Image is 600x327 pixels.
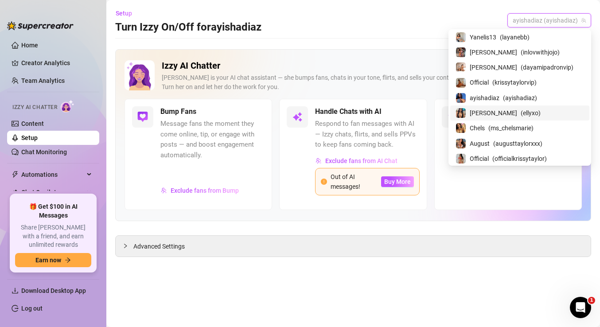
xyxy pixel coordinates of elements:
[15,202,91,220] span: 🎁 Get $100 in AI Messages
[581,18,586,23] span: team
[381,176,414,187] button: Buy More
[125,60,155,90] img: Izzy AI Chatter
[470,154,489,163] span: Official
[160,119,265,160] span: Message fans the moment they come online, tip, or engage with posts — and boost engagement automa...
[12,287,19,294] span: download
[21,77,65,84] a: Team Analytics
[21,42,38,49] a: Home
[456,154,466,163] img: Official
[161,187,167,194] img: svg%3e
[160,106,196,117] h5: Bump Fans
[21,185,84,199] span: Chat Copilot
[315,154,398,168] button: Exclude fans from AI Chat
[570,297,591,318] iframe: Intercom live chat
[456,93,466,103] img: ayishadiaz
[12,171,19,178] span: thunderbolt
[7,21,74,30] img: logo-BBDzfeDw.svg
[456,108,466,118] img: Elizabeth
[15,223,91,249] span: Share [PERSON_NAME] with a friend, and earn unlimited rewards
[21,287,86,294] span: Download Desktop App
[470,78,489,87] span: Official
[123,241,133,251] div: collapsed
[21,56,92,70] a: Creator Analytics
[470,93,499,103] span: ayishadiaz
[15,253,91,267] button: Earn nowarrow-right
[493,139,542,148] span: ( augusttaylorxxx )
[521,47,560,57] span: ( inlovwithjojo )
[503,93,537,103] span: ( ayishadiaz )
[492,154,547,163] span: ( officialkrissytaylor )
[35,257,61,264] span: Earn now
[171,187,239,194] span: Exclude fans from Bump
[116,10,132,17] span: Setup
[162,73,554,92] div: [PERSON_NAME] is your AI chat assistant — she bumps fans, chats in your tone, flirts, and sells y...
[456,139,466,148] img: August
[316,158,322,164] img: svg%3e
[115,20,261,35] h3: Turn Izzy On/Off for ayishadiaz
[21,167,84,182] span: Automations
[21,305,43,312] a: Log out
[470,47,517,57] span: [PERSON_NAME]
[456,47,466,57] img: JoJo
[321,179,327,185] span: exclamation-circle
[21,120,44,127] a: Content
[12,189,17,195] img: Chat Copilot
[456,78,466,88] img: Official
[456,62,466,72] img: Dayami
[21,134,38,141] a: Setup
[160,183,239,198] button: Exclude fans from Bump
[513,14,586,27] span: ayishadiaz (ayishadiaz)
[315,119,419,150] span: Respond to fan messages with AI — Izzy chats, flirts, and sells PPVs to keep fans coming back.
[61,100,74,113] img: AI Chatter
[470,32,496,42] span: Yanelis13
[470,108,517,118] span: [PERSON_NAME]
[162,60,554,71] h2: Izzy AI Chatter
[456,123,466,133] img: Chels
[521,62,573,72] span: ( dayamipadronvip )
[492,78,537,87] span: ( krissytaylorvip )
[588,297,595,304] span: 1
[315,106,382,117] h5: Handle Chats with AI
[447,112,458,122] img: svg%3e
[65,257,71,263] span: arrow-right
[21,148,67,156] a: Chat Monitoring
[470,62,517,72] span: [PERSON_NAME]
[325,157,397,164] span: Exclude fans from AI Chat
[488,123,534,133] span: ( ms_chelsmarie )
[500,32,530,42] span: ( layanebb )
[137,112,148,122] img: svg%3e
[521,108,541,118] span: ( ellyxo )
[133,241,185,251] span: Advanced Settings
[123,243,128,249] span: collapsed
[384,178,411,185] span: Buy More
[456,32,466,42] img: Yanelis13
[292,112,303,122] img: svg%3e
[115,6,139,20] button: Setup
[470,139,490,148] span: August
[470,123,485,133] span: Chels
[12,103,57,112] span: Izzy AI Chatter
[331,172,374,191] div: Out of AI messages!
